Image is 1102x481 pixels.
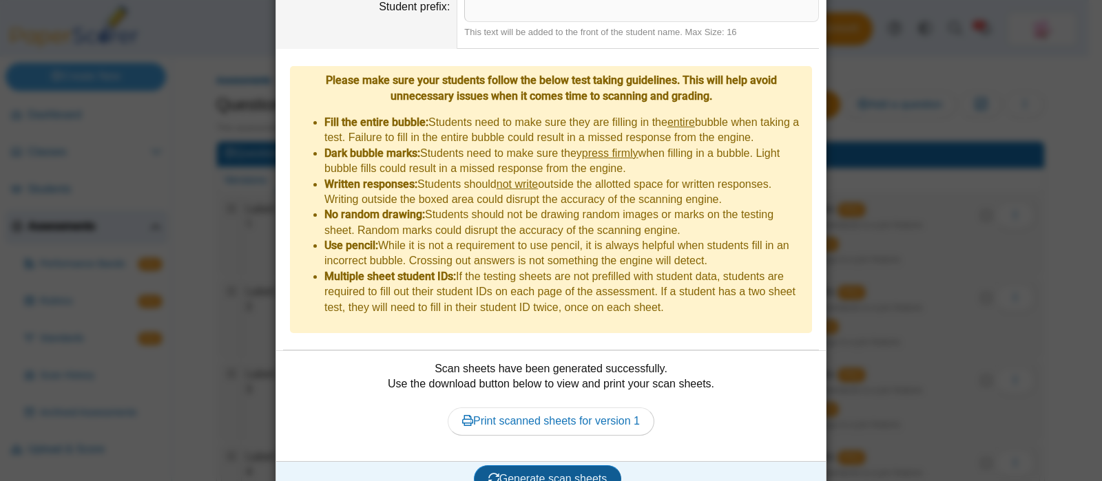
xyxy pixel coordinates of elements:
[582,147,638,159] u: press firmly
[324,147,420,160] b: Dark bubble marks:
[324,269,805,315] li: If the testing sheets are not prefilled with student data, students are required to fill out thei...
[464,26,819,39] div: This text will be added to the front of the student name. Max Size: 16
[324,207,805,238] li: Students should not be drawing random images or marks on the testing sheet. Random marks could di...
[324,270,456,283] b: Multiple sheet student IDs:
[667,116,695,128] u: entire
[324,115,805,146] li: Students need to make sure they are filling in the bubble when taking a test. Failure to fill in ...
[326,74,777,102] b: Please make sure your students follow the below test taking guidelines. This will help avoid unne...
[324,178,417,191] b: Written responses:
[324,177,805,208] li: Students should outside the allotted space for written responses. Writing outside the boxed area ...
[324,208,425,221] b: No random drawing:
[497,178,538,190] u: not write
[324,116,428,129] b: Fill the entire bubble:
[324,146,805,177] li: Students need to make sure they when filling in a bubble. Light bubble fills could result in a mi...
[283,361,819,451] div: Scan sheets have been generated successfully. Use the download button below to view and print you...
[324,238,805,269] li: While it is not a requirement to use pencil, it is always helpful when students fill in an incorr...
[448,407,654,435] a: Print scanned sheets for version 1
[324,239,378,252] b: Use pencil:
[379,1,450,12] label: Student prefix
